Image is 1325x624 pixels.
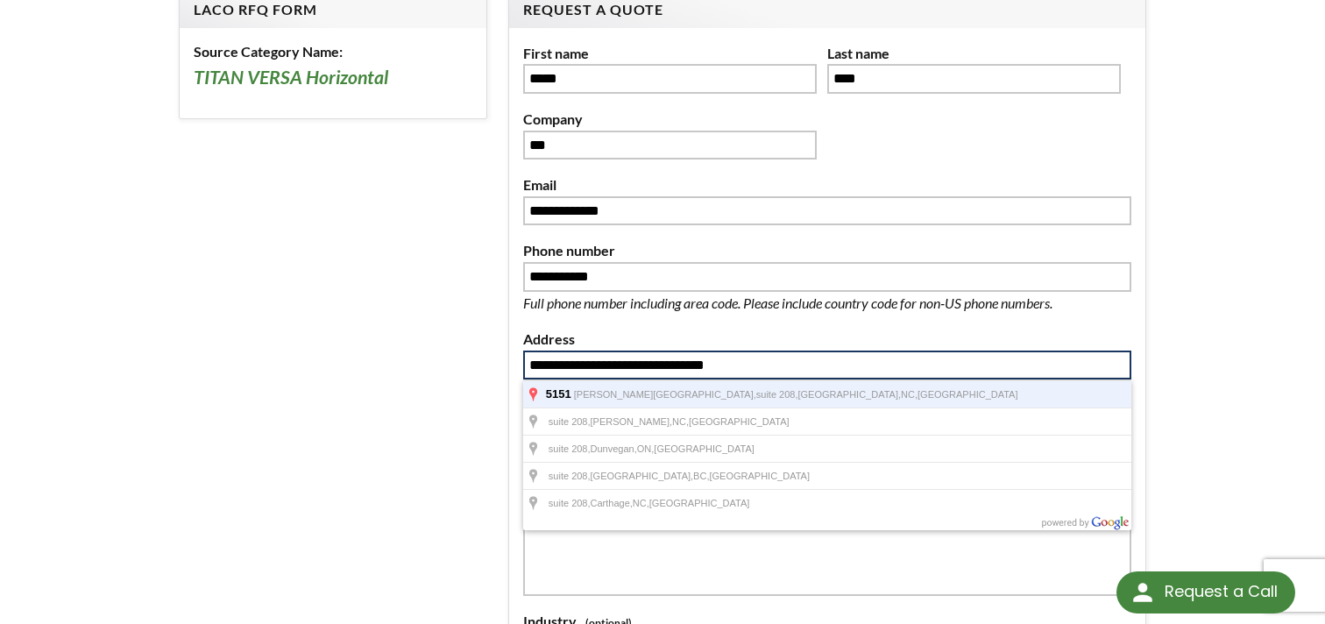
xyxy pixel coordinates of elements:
[523,108,817,131] label: Company
[709,471,810,481] span: [GEOGRAPHIC_DATA]
[591,416,673,427] span: [PERSON_NAME],
[523,292,1110,315] p: Full phone number including area code. Please include country code for non-US phone numbers.
[549,471,591,481] span: suite 208,
[1116,571,1295,613] div: Request a Call
[756,389,798,400] span: suite 208,
[194,43,343,60] b: Source Category Name:
[693,471,709,481] span: BC,
[523,1,1132,19] h4: Request A Quote
[901,389,918,400] span: NC,
[546,387,571,401] span: 5151
[798,389,902,400] span: [GEOGRAPHIC_DATA],
[591,498,633,508] span: Carthage,
[591,443,637,454] span: Dunvegan,
[574,389,756,400] span: [PERSON_NAME][GEOGRAPHIC_DATA],
[918,389,1018,400] span: [GEOGRAPHIC_DATA]
[633,498,649,508] span: NC,
[549,443,591,454] span: suite 208,
[1165,571,1278,612] div: Request a Call
[549,498,591,508] span: suite 208,
[549,416,591,427] span: suite 208,
[523,239,1132,262] label: Phone number
[591,471,694,481] span: [GEOGRAPHIC_DATA],
[672,416,689,427] span: NC,
[523,42,817,65] label: First name
[194,1,472,19] h4: LACO RFQ Form
[194,66,472,90] h3: TITAN VERSA Horizontal
[649,498,750,508] span: [GEOGRAPHIC_DATA]
[523,174,1132,196] label: Email
[523,328,1132,351] label: Address
[654,443,755,454] span: [GEOGRAPHIC_DATA]
[1129,578,1157,606] img: round button
[689,416,790,427] span: [GEOGRAPHIC_DATA]
[827,42,1121,65] label: Last name
[637,443,655,454] span: ON,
